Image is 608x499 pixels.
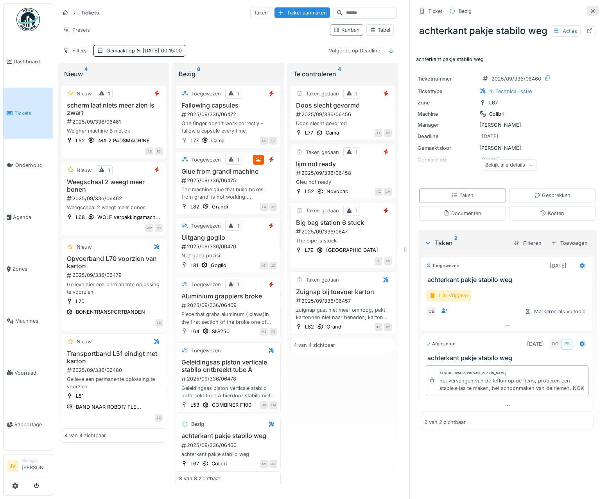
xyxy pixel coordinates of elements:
[418,110,476,118] div: Machine
[190,401,199,409] div: L53
[305,129,313,136] div: L77
[293,69,392,79] div: Te controleren
[15,317,50,325] span: Machines
[534,192,570,199] div: Gesprekken
[179,384,277,399] div: Geleidingsas piston verticale stabilo ontbreekt tube A hierdoor stabilo niet zo goed gevormd maar...
[13,265,50,273] span: Zones
[260,401,268,409] div: JV
[326,188,348,195] div: Novopac
[439,371,506,376] div: Afsluit opmerking van [PERSON_NAME]
[4,139,53,191] a: Onderhoud
[13,214,50,221] span: Agenda
[7,458,50,476] a: JV Manager[PERSON_NAME]
[260,460,268,468] div: SV
[427,354,590,362] h3: achterkant pakje stabilo weg
[375,257,382,265] div: HT
[155,414,163,422] div: LC
[489,88,532,95] div: 4. Technical issue
[295,169,392,177] div: 2025/09/336/06458
[384,188,392,196] div: LM
[269,460,277,468] div: JD
[237,90,239,97] div: 1
[482,160,536,171] div: Bekijk alle details
[211,137,224,144] div: Cama
[84,69,88,79] sup: 4
[77,9,102,16] strong: Tickets
[190,203,199,210] div: L82
[4,36,53,88] a: Dashboard
[155,319,163,327] div: LC
[7,460,18,472] li: JV
[179,359,277,373] h3: Geleidingsas piston verticale stabilo ontbreekt tube A
[306,149,339,156] div: Taken gedaan
[418,75,476,83] div: Ticketnummer
[550,262,567,269] div: [DATE]
[155,147,163,155] div: PS
[295,111,392,118] div: 2025/09/336/06456
[65,102,163,117] h3: scherm laat niets meer zien is zwart
[191,222,221,230] div: Toegewezen
[212,203,228,210] div: Grandi
[181,375,277,382] div: 2025/09/336/06478
[97,137,150,144] div: IMA 2 PADSMACHINE
[108,167,110,174] div: 1
[76,403,141,411] div: BAND NAAR ROBOT/ FLE...
[181,243,277,250] div: 2025/09/336/06476
[459,7,472,15] div: Bezig
[418,121,597,129] div: [PERSON_NAME]
[306,90,339,97] div: Taken gedaan
[426,290,471,301] div: Lijn Vrijgave
[527,340,544,348] div: [DATE]
[375,129,382,137] div: TT
[326,246,378,254] div: [GEOGRAPHIC_DATA]
[454,238,457,248] sup: 2
[237,281,239,288] div: 1
[260,137,268,145] div: EK
[14,109,50,117] span: Tickets
[338,69,341,79] sup: 4
[65,375,163,390] div: Gelieve een permanente oplossing te voorzien
[135,48,182,54] span: [DATE] 00:15:00
[306,207,339,214] div: Taken gedaan
[269,328,277,336] div: PS
[181,302,277,309] div: 2025/09/336/06469
[76,298,84,305] div: L70
[416,21,599,41] div: achterkant pakje stabilo weg
[15,162,50,169] span: Onderhoud
[416,56,599,63] p: achterkant pakje stabilo weg
[181,111,277,118] div: 2025/09/336/06472
[326,323,343,330] div: Grandi
[375,188,382,196] div: AZ
[305,246,314,254] div: L79
[181,442,277,449] div: 2025/09/336/06460
[179,120,277,135] div: One finger doen't work correctly - fallow a capsule every time.
[326,129,339,136] div: Cama
[65,432,106,439] div: 4 van 4 zichtbaar
[97,214,160,221] div: WOLF verpakkingsmach...
[482,133,499,140] div: [DATE]
[179,252,277,259] div: Niet goed pozisi
[426,341,456,347] div: Afgesloten
[16,8,40,31] img: Badge_color-CXgf-gQk.svg
[191,420,204,428] div: Bezig
[384,323,392,331] div: SV
[190,460,199,467] div: L67
[4,295,53,347] a: Machines
[191,156,221,163] div: Toegewezen
[212,460,227,467] div: Colibri
[4,399,53,451] a: Rapportage
[452,192,473,199] div: Taken
[439,377,585,392] div: het vervangen van de teflon op de flens, proberen een stabiele las te maken, het schoonmaken van ...
[427,276,590,284] h3: achterkant pakje stabilo weg
[212,401,251,409] div: COMBINER F100
[179,432,277,440] h3: achterkant pakje stabilo weg
[355,149,357,156] div: 1
[179,168,277,175] h3: Glue from grandi machine
[418,133,476,140] div: Deadline
[59,24,93,36] div: Presets
[179,186,277,201] div: The machine glue that build boxes from grandi is not working. The problem also came from others s...
[370,26,390,34] div: Tabel
[191,90,221,97] div: Toegewezen
[190,262,198,269] div: L81
[548,238,591,248] div: Toevoegen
